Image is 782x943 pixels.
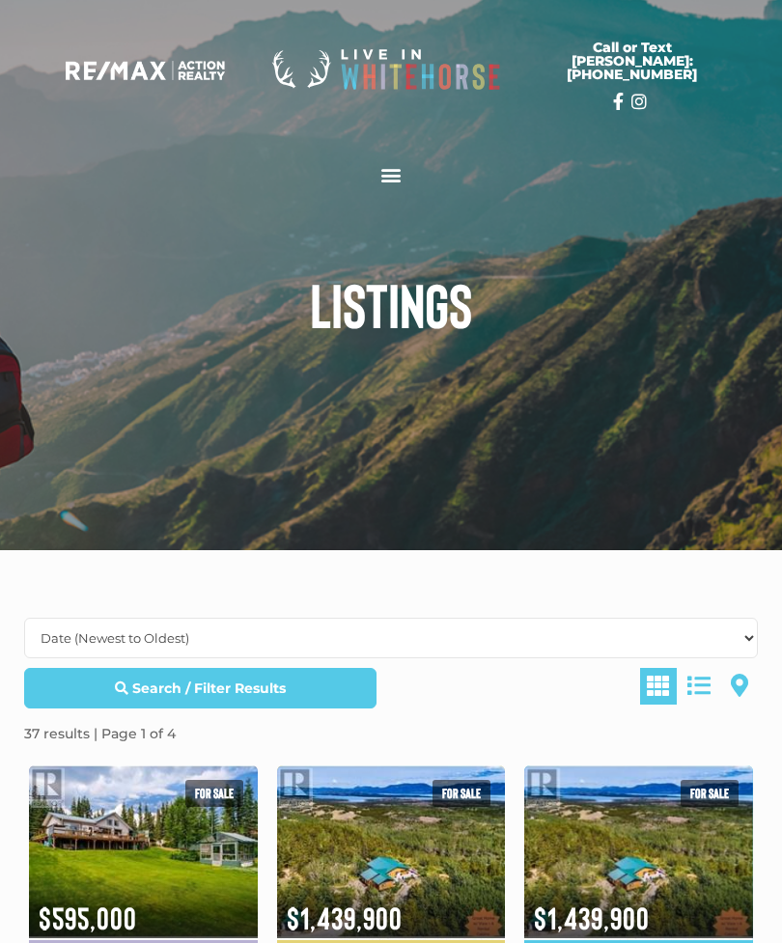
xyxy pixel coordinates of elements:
div: Menu Toggle [376,158,407,190]
span: For sale [433,780,490,807]
h1: Listings [10,261,772,347]
span: Call or Text [PERSON_NAME]: [PHONE_NUMBER] [540,41,725,81]
span: For sale [185,780,243,807]
img: 1745 NORTH KLONDIKE HIGHWAY, Whitehorse North, Yukon [277,763,506,941]
a: Search / Filter Results [24,668,377,708]
a: Call or Text [PERSON_NAME]: [PHONE_NUMBER] [517,29,748,93]
span: For sale [681,780,739,807]
span: $1,439,900 [277,874,506,938]
strong: 37 results | Page 1 of 4 [24,725,176,742]
span: $1,439,900 [524,874,753,938]
img: 52 LAKEVIEW ROAD, Whitehorse South, Yukon [29,763,258,941]
img: 1745 NORTH KLONDIKE HIGHWAY, Whitehorse North, Yukon [524,763,753,941]
strong: Search / Filter Results [132,680,286,697]
span: $595,000 [29,874,258,938]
